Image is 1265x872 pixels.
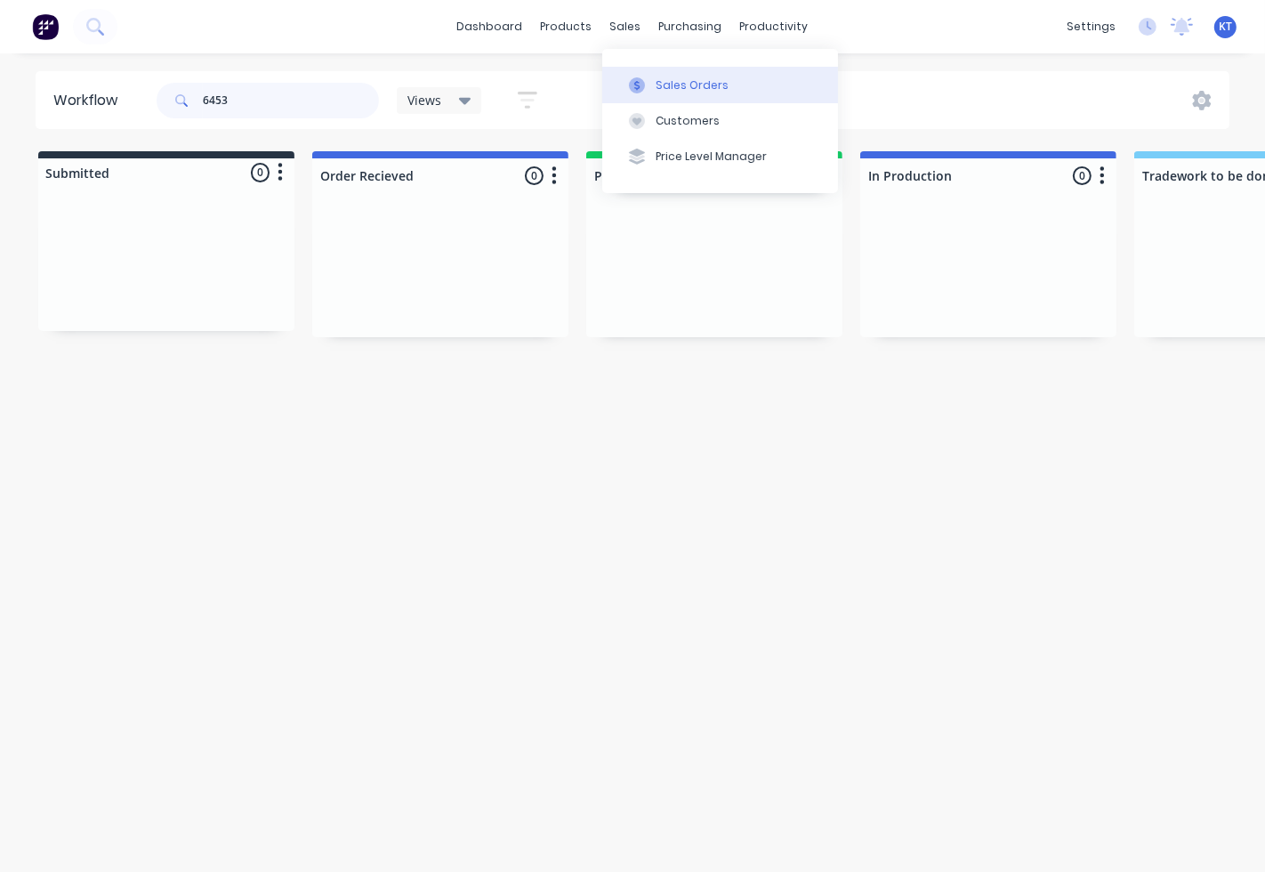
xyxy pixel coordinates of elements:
[532,13,601,40] div: products
[1058,13,1124,40] div: settings
[731,13,818,40] div: productivity
[602,139,838,174] button: Price Level Manager
[407,91,441,109] span: Views
[602,103,838,139] button: Customers
[656,77,729,93] div: Sales Orders
[203,83,379,118] input: Search for orders...
[448,13,532,40] a: dashboard
[601,13,650,40] div: sales
[32,13,59,40] img: Factory
[53,90,126,111] div: Workflow
[602,67,838,102] button: Sales Orders
[650,13,731,40] div: purchasing
[656,113,720,129] div: Customers
[656,149,767,165] div: Price Level Manager
[1219,19,1232,35] span: KT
